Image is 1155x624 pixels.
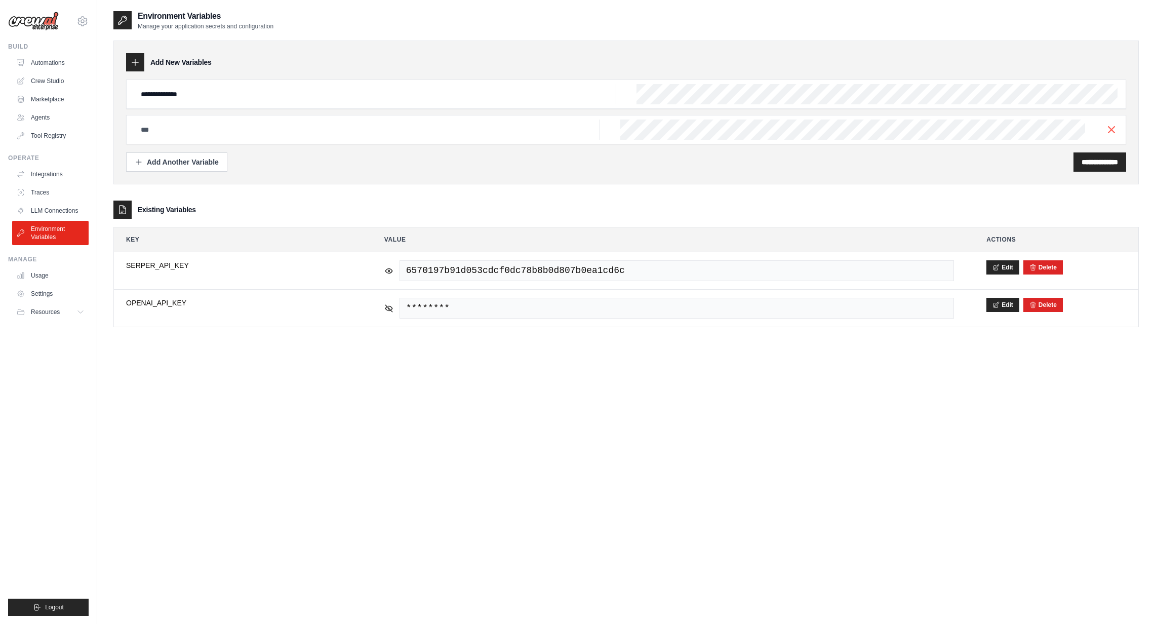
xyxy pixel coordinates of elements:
span: SERPER_API_KEY [126,260,352,270]
a: Usage [12,267,89,284]
a: Crew Studio [12,73,89,89]
a: Automations [12,55,89,71]
th: Actions [974,227,1138,252]
a: LLM Connections [12,203,89,219]
span: Logout [45,603,64,611]
a: Traces [12,184,89,201]
a: Integrations [12,166,89,182]
div: Add Another Variable [135,157,219,167]
a: Agents [12,109,89,126]
span: OPENAI_API_KEY [126,298,352,308]
a: Marketplace [12,91,89,107]
h2: Environment Variables [138,10,273,22]
button: Resources [12,304,89,320]
a: Environment Variables [12,221,89,245]
a: Settings [12,286,89,302]
button: Add Another Variable [126,152,227,172]
span: 6570197b91d053cdcf0dc78b8b0d807b0ea1cd6c [400,260,954,281]
th: Value [372,227,966,252]
div: Build [8,43,89,51]
button: Logout [8,599,89,616]
div: Operate [8,154,89,162]
th: Key [114,227,364,252]
h3: Existing Variables [138,205,196,215]
button: Delete [1029,301,1057,309]
a: Tool Registry [12,128,89,144]
button: Edit [986,260,1019,275]
div: Manage [8,255,89,263]
p: Manage your application secrets and configuration [138,22,273,30]
span: Resources [31,308,60,316]
button: Edit [986,298,1019,312]
img: Logo [8,12,59,31]
h3: Add New Variables [150,57,212,67]
button: Delete [1029,263,1057,271]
